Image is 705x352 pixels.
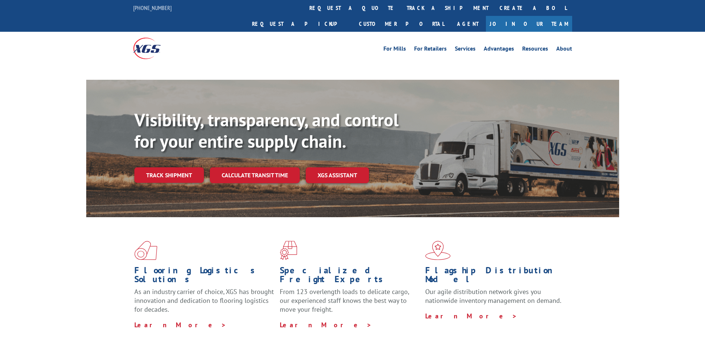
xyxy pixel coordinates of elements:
h1: Flagship Distribution Model [425,266,565,287]
a: For Retailers [414,46,447,54]
span: As an industry carrier of choice, XGS has brought innovation and dedication to flooring logistics... [134,287,274,314]
a: Join Our Team [486,16,572,32]
a: [PHONE_NUMBER] [133,4,172,11]
a: Learn More > [134,321,226,329]
a: Advantages [484,46,514,54]
b: Visibility, transparency, and control for your entire supply chain. [134,108,399,153]
a: Learn More > [280,321,372,329]
a: Calculate transit time [210,167,300,183]
p: From 123 overlength loads to delicate cargo, our experienced staff knows the best way to move you... [280,287,420,320]
h1: Specialized Freight Experts [280,266,420,287]
a: Agent [450,16,486,32]
a: XGS ASSISTANT [306,167,369,183]
a: Customer Portal [353,16,450,32]
img: xgs-icon-focused-on-flooring-red [280,241,297,260]
a: For Mills [383,46,406,54]
a: Learn More > [425,312,517,320]
a: Services [455,46,476,54]
img: xgs-icon-total-supply-chain-intelligence-red [134,241,157,260]
a: Track shipment [134,167,204,183]
a: About [556,46,572,54]
a: Request a pickup [246,16,353,32]
img: xgs-icon-flagship-distribution-model-red [425,241,451,260]
span: Our agile distribution network gives you nationwide inventory management on demand. [425,287,561,305]
a: Resources [522,46,548,54]
h1: Flooring Logistics Solutions [134,266,274,287]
